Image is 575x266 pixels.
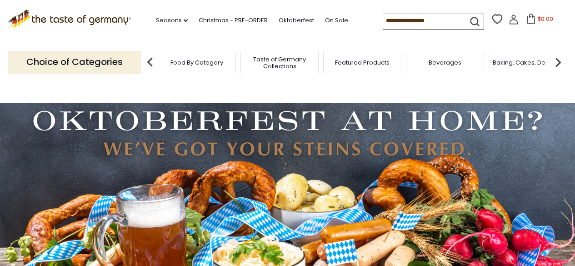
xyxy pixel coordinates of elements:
img: next arrow [549,53,567,71]
a: Taste of Germany Collections [243,56,316,70]
a: Beverages [429,59,461,66]
a: Christmas - PRE-ORDER [199,15,268,25]
p: Choice of Categories [8,51,141,73]
a: Featured Products [335,59,390,66]
span: $0.00 [538,15,553,23]
a: Food By Category [170,59,223,66]
a: On Sale [325,15,348,25]
img: previous arrow [141,53,159,71]
button: $0.00 [520,14,559,27]
a: Oktoberfest [279,15,314,25]
a: Seasons [156,15,188,25]
a: Baking, Cakes, Desserts [493,59,563,66]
